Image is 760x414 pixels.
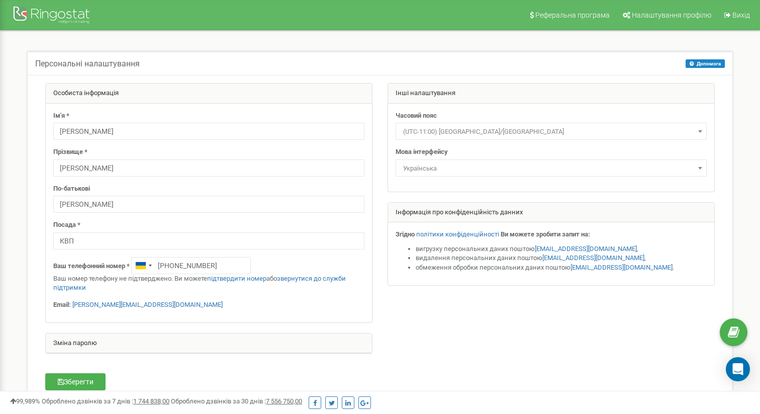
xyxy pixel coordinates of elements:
a: [PERSON_NAME][EMAIL_ADDRESS][DOMAIN_NAME] [72,301,223,308]
div: Open Intercom Messenger [726,357,750,381]
a: [EMAIL_ADDRESS][DOMAIN_NAME] [535,245,637,253]
input: Прізвище [53,159,364,177]
li: обмеження обробки персональних даних поштою . [416,263,707,273]
button: Зберегти [45,373,106,390]
span: (UTC-11:00) Pacific/Midway [399,125,703,139]
div: Зміна паролю [46,334,372,354]
li: видалення персональних даних поштою , [416,254,707,263]
input: +1-800-555-55-55 [131,257,251,274]
label: Посада * [53,220,80,230]
button: Допомога [686,59,725,68]
span: (UTC-11:00) Pacific/Midway [396,123,707,140]
u: 7 556 750,00 [266,397,302,405]
span: Налаштування профілю [632,11,711,19]
span: Оброблено дзвінків за 30 днів : [171,397,302,405]
div: Інформація про конфіденційність данних [388,203,714,223]
label: Ім'я * [53,111,69,121]
div: Інші налаштування [388,84,714,104]
u: 1 744 838,00 [133,397,169,405]
h5: Персональні налаштування [35,59,140,68]
strong: Ви можете зробити запит на: [501,230,590,238]
div: Особиста інформація [46,84,372,104]
label: Прізвище * [53,147,87,157]
a: політики конфіденційності [416,230,499,238]
input: Ім'я [53,123,364,140]
label: Часовий пояс [396,111,437,121]
span: Українська [399,161,703,176]
span: 99,989% [10,397,40,405]
label: Мова інтерфейсу [396,147,448,157]
input: Посада [53,232,364,250]
a: підтвердити номер [207,275,266,282]
span: Вихід [732,11,750,19]
span: Українська [396,159,707,177]
div: Telephone country code [132,258,155,274]
strong: Згідно [396,230,415,238]
li: вигрузку персональних даних поштою , [416,244,707,254]
a: [EMAIL_ADDRESS][DOMAIN_NAME] [571,264,673,271]
label: По-батькові [53,184,90,194]
p: Ваш номер телефону не підтверджено. Ви можете або [53,274,364,293]
label: Ваш телефонний номер * [53,262,130,271]
span: Реферальна програма [535,11,610,19]
a: [EMAIL_ADDRESS][DOMAIN_NAME] [542,254,644,262]
strong: Email: [53,301,71,308]
input: По-батькові [53,196,364,213]
span: Оброблено дзвінків за 7 днів : [42,397,169,405]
